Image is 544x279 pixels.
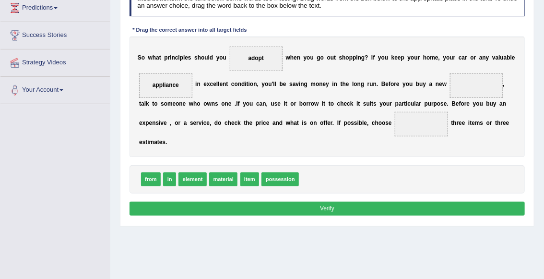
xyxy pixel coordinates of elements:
b: t [159,54,161,61]
b: s [194,54,198,61]
b: g [304,81,307,87]
b: o [218,120,221,126]
b: u [500,54,504,61]
b: o [446,54,449,61]
b: a [499,100,503,107]
b: o [381,54,385,61]
b: u [223,54,226,61]
b: e [456,100,459,107]
b: , [257,81,259,87]
b: a [429,81,433,87]
b: s [188,54,191,61]
b: u [310,54,314,61]
a: Strategy Videos [0,49,110,73]
b: t [152,100,154,107]
b: p [353,54,356,61]
b: w [207,100,212,107]
b: i [332,81,334,87]
b: o [354,81,357,87]
b: h [340,100,343,107]
b: e [398,54,401,61]
b: o [250,81,253,87]
b: I [236,100,237,107]
b: r [431,100,434,107]
b: e [344,100,347,107]
b: o [142,54,145,61]
b: o [437,100,440,107]
b: n [503,100,506,107]
b: e [213,81,216,87]
b: o [154,100,157,107]
b: e [173,100,176,107]
b: r [390,100,392,107]
b: a [293,81,296,87]
b: p [401,54,404,61]
b: n [373,81,377,87]
b: p [256,120,259,126]
b: , [438,54,440,61]
b: k [237,120,241,126]
b: t [371,100,373,107]
b: r [367,81,370,87]
b: u [271,100,274,107]
b: u [414,54,417,61]
b: u [367,100,370,107]
b: i [356,100,358,107]
b: n [225,100,228,107]
b: r [418,54,420,61]
b: o [390,81,394,87]
b: t [358,100,360,107]
b: o [197,100,201,107]
b: s [190,120,193,126]
b: o [346,54,349,61]
b: i [322,100,323,107]
b: v [199,120,202,126]
b: c [337,100,341,107]
b: u [409,81,413,87]
b: r [402,100,404,107]
b: e [512,54,515,61]
b: e [294,54,297,61]
b: d [241,81,245,87]
b: o [461,100,464,107]
b: n [179,100,182,107]
b: k [391,54,395,61]
b: c [210,81,213,87]
b: a [416,100,419,107]
b: d [210,54,213,61]
b: y [486,54,489,61]
b: o [311,100,314,107]
b: y [408,54,411,61]
b: i [406,100,407,107]
b: y [378,54,381,61]
b: . [377,81,378,87]
b: , [503,81,504,87]
b: v [160,120,164,126]
b: i [284,100,285,107]
b: t [329,100,331,107]
b: n [483,54,486,61]
b: o [175,120,178,126]
b: o [164,100,167,107]
b: B [381,81,386,87]
b: i [245,81,246,87]
b: s [161,100,164,107]
b: l [208,54,210,61]
b: b [507,54,510,61]
b: o [303,100,306,107]
b: s [373,100,377,107]
b: g [361,54,365,61]
b: u [370,81,373,87]
a: Your Account [0,77,110,101]
b: y [262,81,265,87]
b: c [408,100,411,107]
b: y [379,100,383,107]
b: o [406,81,409,87]
b: o [235,81,238,87]
b: r [307,100,309,107]
b: i [299,81,300,87]
b: n [172,54,175,61]
b: f [238,100,240,107]
b: c [203,120,207,126]
b: h [290,54,294,61]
